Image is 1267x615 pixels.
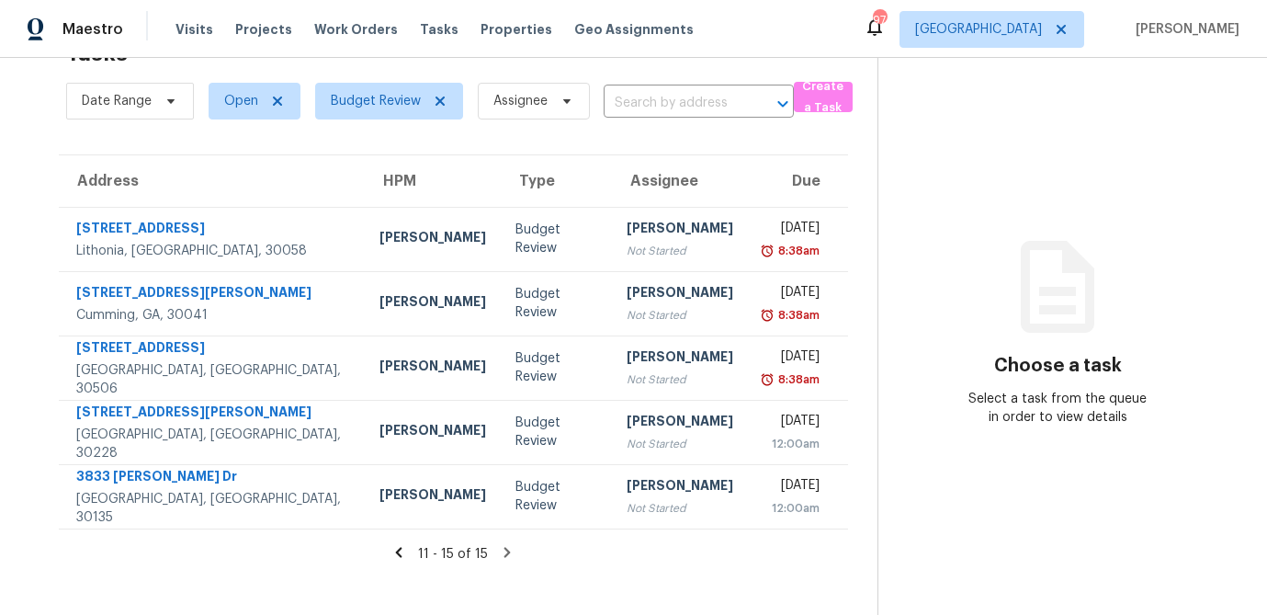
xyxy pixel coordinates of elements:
div: Budget Review [515,285,596,322]
div: 8:38am [775,306,820,325]
span: [PERSON_NAME] [1128,20,1239,39]
h2: Tasks [66,44,128,63]
button: Open [770,91,796,117]
div: [STREET_ADDRESS][PERSON_NAME] [76,283,350,306]
th: Type [501,155,611,207]
div: [PERSON_NAME] [379,357,486,380]
div: 8:38am [775,370,820,389]
div: [PERSON_NAME] [379,228,486,251]
th: HPM [365,155,501,207]
span: Maestro [62,20,123,39]
div: [GEOGRAPHIC_DATA], [GEOGRAPHIC_DATA], 30135 [76,490,350,527]
div: [GEOGRAPHIC_DATA], [GEOGRAPHIC_DATA], 30506 [76,361,350,398]
div: [PERSON_NAME] [627,219,733,242]
div: [DATE] [763,347,820,370]
span: Projects [235,20,292,39]
div: [STREET_ADDRESS][PERSON_NAME] [76,403,350,426]
div: Select a task from the queue in order to view details [968,390,1148,427]
div: [PERSON_NAME] [627,347,733,370]
div: [PERSON_NAME] [379,421,486,444]
div: [PERSON_NAME] [627,283,733,306]
div: Not Started [627,242,733,260]
div: Cumming, GA, 30041 [76,306,350,325]
span: Create a Task [803,76,843,119]
div: [GEOGRAPHIC_DATA], [GEOGRAPHIC_DATA], 30228 [76,426,350,462]
div: 8:38am [775,242,820,260]
span: Date Range [82,92,152,110]
span: Work Orders [314,20,398,39]
div: Budget Review [515,414,596,450]
div: Budget Review [515,221,596,257]
div: 97 [873,11,886,29]
div: [PERSON_NAME] [627,476,733,499]
div: 12:00am [763,435,820,453]
div: Not Started [627,306,733,325]
div: [PERSON_NAME] [627,412,733,435]
div: Not Started [627,370,733,389]
span: Tasks [420,23,458,36]
div: [DATE] [763,412,820,435]
div: [STREET_ADDRESS] [76,219,350,242]
span: Open [224,92,258,110]
th: Assignee [612,155,748,207]
div: Not Started [627,435,733,453]
img: Overdue Alarm Icon [760,242,775,260]
span: 11 - 15 of 15 [418,548,488,561]
div: Budget Review [515,478,596,515]
input: Search by address [604,89,742,118]
span: Properties [481,20,552,39]
div: [DATE] [763,219,820,242]
div: [PERSON_NAME] [379,485,486,508]
h3: Choose a task [994,357,1122,375]
span: Budget Review [331,92,421,110]
div: Not Started [627,499,733,518]
span: Visits [175,20,213,39]
span: Geo Assignments [574,20,694,39]
div: Lithonia, [GEOGRAPHIC_DATA], 30058 [76,242,350,260]
div: [DATE] [763,283,820,306]
div: 12:00am [763,499,820,518]
img: Overdue Alarm Icon [760,370,775,389]
span: Assignee [493,92,548,110]
div: Budget Review [515,349,596,386]
th: Due [748,155,848,207]
button: Create a Task [794,82,853,112]
img: Overdue Alarm Icon [760,306,775,325]
div: [STREET_ADDRESS] [76,338,350,361]
div: [PERSON_NAME] [379,292,486,315]
th: Address [59,155,365,207]
div: [DATE] [763,476,820,499]
span: [GEOGRAPHIC_DATA] [915,20,1042,39]
div: 3833 [PERSON_NAME] Dr [76,467,350,490]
